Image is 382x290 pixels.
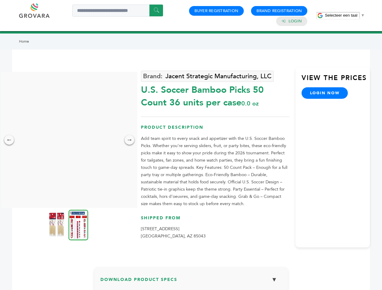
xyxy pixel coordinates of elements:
[69,210,88,240] img: U.S. Soccer Bamboo Picks – 50 Count 36 units per case 0.0 oz
[49,212,64,237] img: U.S. Soccer Bamboo Picks – 50 Count 36 units per case 0.0 oz
[289,18,302,24] a: Login
[141,225,289,240] p: [STREET_ADDRESS] [GEOGRAPHIC_DATA], AZ 85043
[325,13,357,18] span: Selecteer een taal
[267,273,282,286] button: ▼
[141,81,289,109] div: U.S. Soccer Bamboo Picks 50 Count 36 units per case
[241,99,259,108] span: 0.0 oz
[302,73,370,87] h3: View the Prices
[256,8,302,14] a: Brand Registration
[361,13,365,18] span: ▼
[302,87,348,99] a: login now
[141,135,289,208] p: Add team spirit to every snack and appetizer with the U.S. Soccer Bamboo Picks. Whether you’re se...
[141,124,289,135] h3: Product Description
[194,8,238,14] a: Buyer Registration
[125,135,134,145] div: →
[72,5,163,17] input: Search a product or brand...
[325,13,365,18] a: Selecteer een taal​
[4,135,14,145] div: ←
[19,39,29,44] a: Home
[141,71,274,82] a: Jacent Strategic Manufacturing, LLC
[141,215,289,226] h3: Shipped From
